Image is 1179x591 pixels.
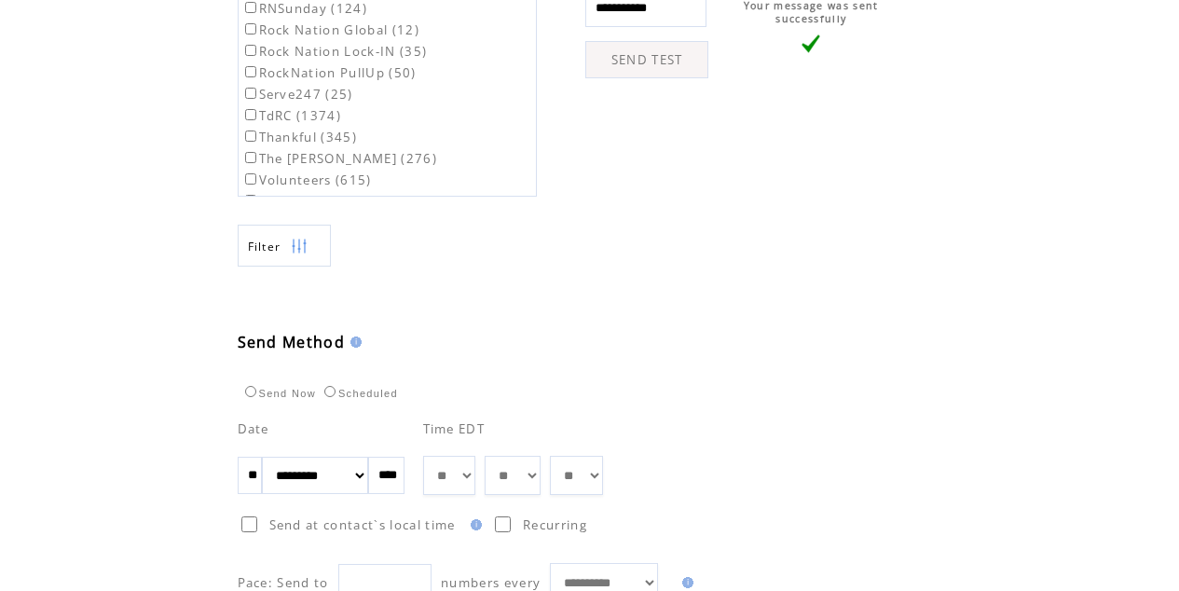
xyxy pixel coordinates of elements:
span: Send Method [238,332,346,352]
span: numbers every [441,574,541,591]
input: Scheduled [324,386,336,397]
label: The [PERSON_NAME] (276) [241,150,438,167]
span: Time EDT [423,420,486,437]
label: Volunteers (615) [241,172,372,188]
input: RockNation PullUp (50) [245,66,256,77]
label: Serve247 (25) [241,86,353,103]
img: vLarge.png [802,34,820,53]
label: Rock Nation Global (12) [241,21,420,38]
img: help.gif [345,337,362,348]
span: Pace: Send to [238,574,329,591]
label: RockNation PullUp (50) [241,64,417,81]
input: Volunteers (615) [245,173,256,185]
input: Rock Nation Global (12) [245,23,256,34]
input: Thankful (345) [245,131,256,142]
label: Thankful (345) [241,129,358,145]
span: Recurring [523,516,587,533]
span: Date [238,420,269,437]
img: help.gif [465,519,482,530]
input: The [PERSON_NAME] (276) [245,152,256,163]
a: Filter [238,225,331,267]
label: Rock Nation Lock-IN (35) [241,43,428,60]
img: help.gif [677,577,693,588]
span: Show filters [248,239,281,254]
input: Rock Nation Lock-IN (35) [245,45,256,56]
a: SEND TEST [585,41,708,78]
input: TdRC (1374) [245,109,256,120]
input: Wealth Devlopment (221) [245,195,256,206]
input: RNSunday (124) [245,2,256,13]
input: Send Now [245,386,256,397]
label: Scheduled [320,388,398,399]
label: TdRC (1374) [241,107,342,124]
label: Wealth Devlopment (221) [241,193,432,210]
span: Send at contact`s local time [269,516,456,533]
label: Send Now [240,388,316,399]
input: Serve247 (25) [245,88,256,99]
img: filters.png [291,226,308,268]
